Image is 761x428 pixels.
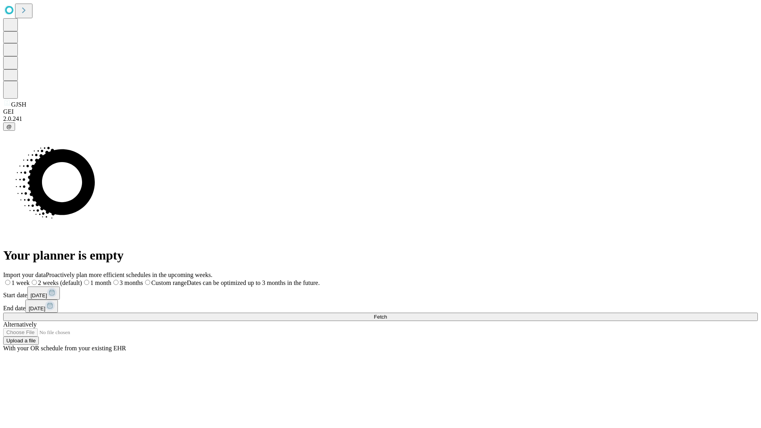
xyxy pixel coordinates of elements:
input: 1 month [84,280,89,285]
span: 1 month [90,279,111,286]
span: 2 weeks (default) [38,279,82,286]
span: Proactively plan more efficient schedules in the upcoming weeks. [46,271,212,278]
div: End date [3,300,758,313]
span: GJSH [11,101,26,108]
button: [DATE] [27,287,60,300]
span: [DATE] [29,306,45,311]
input: 1 week [5,280,10,285]
span: Alternatively [3,321,36,328]
input: 3 months [113,280,119,285]
span: Fetch [374,314,387,320]
input: 2 weeks (default) [32,280,37,285]
span: 1 week [11,279,30,286]
button: @ [3,122,15,131]
span: With your OR schedule from your existing EHR [3,345,126,352]
span: 3 months [120,279,143,286]
button: [DATE] [25,300,58,313]
span: Custom range [151,279,187,286]
h1: Your planner is empty [3,248,758,263]
div: GEI [3,108,758,115]
span: @ [6,124,12,130]
input: Custom rangeDates can be optimized up to 3 months in the future. [145,280,150,285]
span: Import your data [3,271,46,278]
button: Fetch [3,313,758,321]
button: Upload a file [3,336,39,345]
span: Dates can be optimized up to 3 months in the future. [187,279,319,286]
span: [DATE] [31,292,47,298]
div: 2.0.241 [3,115,758,122]
div: Start date [3,287,758,300]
